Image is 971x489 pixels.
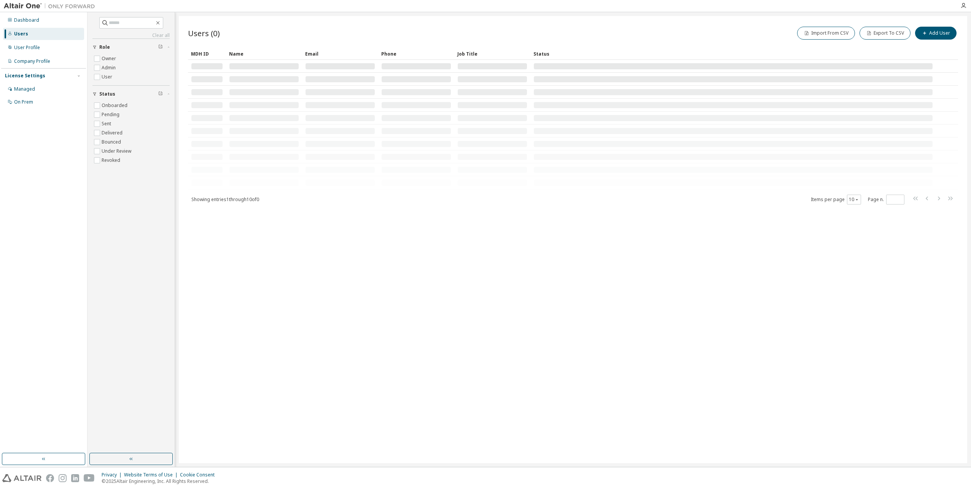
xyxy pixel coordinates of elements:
[4,2,99,10] img: Altair One
[229,48,299,60] div: Name
[381,48,451,60] div: Phone
[915,27,957,40] button: Add User
[14,86,35,92] div: Managed
[14,31,28,37] div: Users
[158,91,163,97] span: Clear filter
[102,137,123,147] label: Bounced
[533,48,933,60] div: Status
[84,474,95,482] img: youtube.svg
[188,28,220,38] span: Users (0)
[92,86,170,102] button: Status
[14,17,39,23] div: Dashboard
[71,474,79,482] img: linkedin.svg
[14,58,50,64] div: Company Profile
[92,32,170,38] a: Clear all
[102,101,129,110] label: Onboarded
[180,472,219,478] div: Cookie Consent
[191,48,223,60] div: MDH ID
[102,119,113,128] label: Sent
[811,195,861,205] span: Items per page
[102,54,118,63] label: Owner
[99,91,115,97] span: Status
[102,156,122,165] label: Revoked
[860,27,911,40] button: Export To CSV
[102,110,121,119] label: Pending
[92,39,170,56] button: Role
[14,45,40,51] div: User Profile
[5,73,45,79] div: License Settings
[868,195,904,205] span: Page n.
[14,99,33,105] div: On Prem
[797,27,855,40] button: Import From CSV
[102,72,114,81] label: User
[59,474,67,482] img: instagram.svg
[46,474,54,482] img: facebook.svg
[124,472,180,478] div: Website Terms of Use
[2,474,41,482] img: altair_logo.svg
[99,44,110,50] span: Role
[102,128,124,137] label: Delivered
[457,48,527,60] div: Job Title
[102,472,124,478] div: Privacy
[849,197,859,203] button: 10
[191,196,259,203] span: Showing entries 1 through 10 of 0
[102,63,117,72] label: Admin
[102,147,133,156] label: Under Review
[102,478,219,484] p: © 2025 Altair Engineering, Inc. All Rights Reserved.
[305,48,375,60] div: Email
[158,44,163,50] span: Clear filter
